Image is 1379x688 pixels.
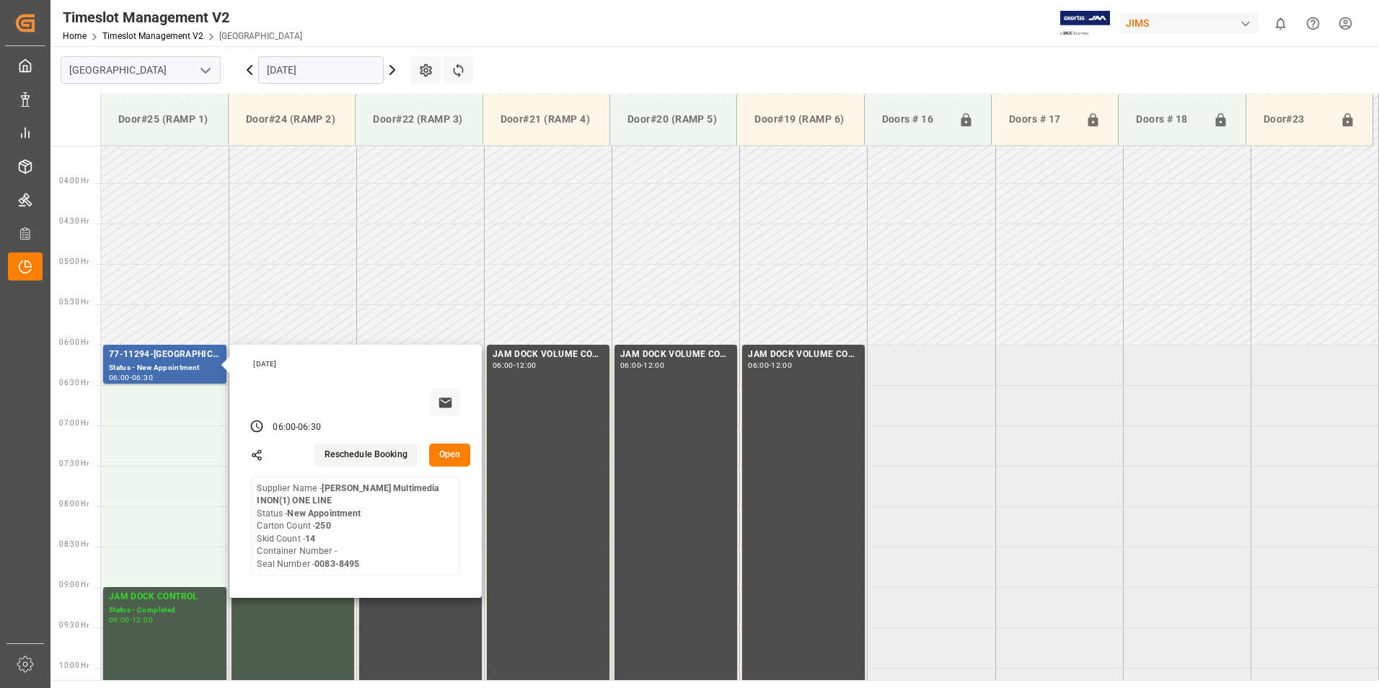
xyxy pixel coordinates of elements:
[514,362,516,369] div: -
[130,374,132,381] div: -
[132,617,153,623] div: 12:00
[314,559,359,569] b: 0083-8495
[296,421,298,434] div: -
[367,106,470,133] div: Door#22 (RAMP 3)
[130,617,132,623] div: -
[109,604,221,617] div: Status - Completed
[771,362,792,369] div: 12:00
[641,362,643,369] div: -
[315,521,330,531] b: 250
[429,444,471,467] button: Open
[59,500,89,508] span: 08:00 Hr
[59,661,89,669] span: 10:00 Hr
[620,362,641,369] div: 06:00
[240,106,343,133] div: Door#24 (RAMP 2)
[59,338,89,346] span: 06:00 Hr
[61,56,221,84] input: Type to search/select
[1120,13,1259,34] div: JIMS
[748,348,859,362] div: JAM DOCK VOLUME CONTROL
[109,348,221,362] div: 77-11294-[GEOGRAPHIC_DATA]
[305,534,315,544] b: 14
[1264,7,1297,40] button: show 0 new notifications
[493,362,514,369] div: 06:00
[109,374,130,381] div: 06:00
[620,348,731,362] div: JAM DOCK VOLUME CONTROL
[109,590,221,604] div: JAM DOCK CONTROL
[63,6,302,28] div: Timeslot Management V2
[1120,9,1264,37] button: JIMS
[495,106,598,133] div: Door#21 (RAMP 4)
[113,106,216,133] div: Door#25 (RAMP 1)
[257,483,439,506] b: [PERSON_NAME] Multimedia INON(1) ONE LINE
[102,31,203,41] a: Timeslot Management V2
[273,421,296,434] div: 06:00
[1060,11,1110,36] img: Exertis%20JAM%20-%20Email%20Logo.jpg_1722504956.jpg
[1130,106,1207,133] div: Doors # 18
[59,177,89,185] span: 04:00 Hr
[622,106,725,133] div: Door#20 (RAMP 5)
[59,379,89,387] span: 06:30 Hr
[298,421,321,434] div: 06:30
[59,540,89,548] span: 08:30 Hr
[59,621,89,629] span: 09:30 Hr
[59,257,89,265] span: 05:00 Hr
[59,298,89,306] span: 05:30 Hr
[59,419,89,427] span: 07:00 Hr
[109,617,130,623] div: 09:00
[643,362,664,369] div: 12:00
[516,362,537,369] div: 12:00
[63,31,87,41] a: Home
[248,359,466,369] div: [DATE]
[314,444,418,467] button: Reschedule Booking
[1297,7,1329,40] button: Help Center
[749,106,852,133] div: Door#19 (RAMP 6)
[287,508,361,519] b: New Appointment
[59,581,89,588] span: 09:00 Hr
[194,59,216,81] button: open menu
[132,374,153,381] div: 06:30
[876,106,953,133] div: Doors # 16
[59,459,89,467] span: 07:30 Hr
[1003,106,1080,133] div: Doors # 17
[493,348,604,362] div: JAM DOCK VOLUME CONTROL
[258,56,384,84] input: DD.MM.YYYY
[109,362,221,374] div: Status - New Appointment
[769,362,771,369] div: -
[59,217,89,225] span: 04:30 Hr
[257,482,454,571] div: Supplier Name - Status - Carton Count - Skid Count - Container Number - Seal Number -
[1258,106,1334,133] div: Door#23
[748,362,769,369] div: 06:00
